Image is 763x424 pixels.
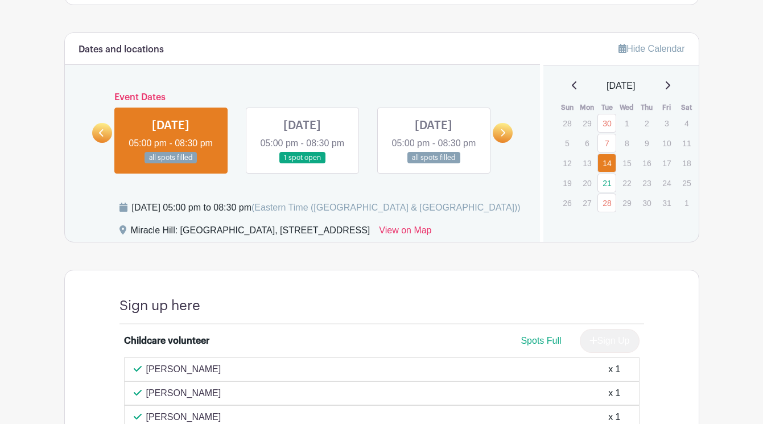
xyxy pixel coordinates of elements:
[677,154,696,172] p: 18
[617,194,636,212] p: 29
[597,114,616,133] a: 30
[597,174,616,192] a: 21
[119,298,200,314] h4: Sign up here
[637,102,657,113] th: Thu
[617,134,636,152] p: 8
[146,410,221,424] p: [PERSON_NAME]
[597,194,616,212] a: 28
[558,114,576,132] p: 28
[124,334,209,348] div: Childcare volunteer
[379,224,431,242] a: View on Map
[637,134,656,152] p: 9
[608,363,620,376] div: x 1
[597,154,616,172] a: 14
[607,79,635,93] span: [DATE]
[657,174,676,192] p: 24
[618,44,684,53] a: Hide Calendar
[617,154,636,172] p: 15
[79,44,164,55] h6: Dates and locations
[557,102,577,113] th: Sun
[677,114,696,132] p: 4
[558,154,576,172] p: 12
[617,102,637,113] th: Wed
[677,102,696,113] th: Sat
[597,134,616,153] a: 7
[578,154,596,172] p: 13
[597,102,617,113] th: Tue
[657,114,676,132] p: 3
[146,386,221,400] p: [PERSON_NAME]
[132,201,521,215] div: [DATE] 05:00 pm to 08:30 pm
[131,224,370,242] div: Miracle Hill: [GEOGRAPHIC_DATA], [STREET_ADDRESS]
[617,114,636,132] p: 1
[677,174,696,192] p: 25
[521,336,561,345] span: Spots Full
[657,194,676,212] p: 31
[558,134,576,152] p: 5
[637,194,656,212] p: 30
[577,102,597,113] th: Mon
[558,174,576,192] p: 19
[637,174,656,192] p: 23
[608,386,620,400] div: x 1
[558,194,576,212] p: 26
[657,102,677,113] th: Fri
[146,363,221,376] p: [PERSON_NAME]
[677,194,696,212] p: 1
[608,410,620,424] div: x 1
[578,134,596,152] p: 6
[112,92,493,103] h6: Event Dates
[677,134,696,152] p: 11
[578,174,596,192] p: 20
[657,154,676,172] p: 17
[657,134,676,152] p: 10
[637,154,656,172] p: 16
[251,203,521,212] span: (Eastern Time ([GEOGRAPHIC_DATA] & [GEOGRAPHIC_DATA]))
[637,114,656,132] p: 2
[578,194,596,212] p: 27
[617,174,636,192] p: 22
[578,114,596,132] p: 29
